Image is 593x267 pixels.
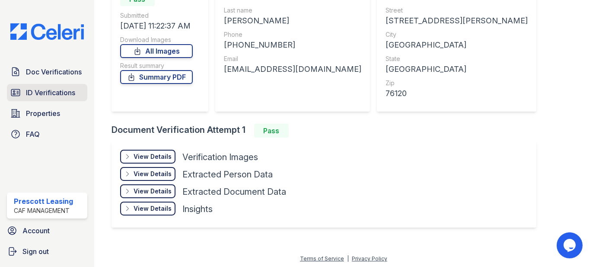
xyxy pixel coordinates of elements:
a: ID Verifications [7,84,87,101]
div: View Details [134,170,172,178]
iframe: chat widget [557,232,584,258]
div: Download Images [120,35,193,44]
a: Properties [7,105,87,122]
a: Sign out [3,243,91,260]
div: [PERSON_NAME] [224,15,361,27]
span: ID Verifications [26,87,75,98]
div: Submitted [120,11,193,20]
a: Terms of Service [300,255,344,262]
div: Verification Images [182,151,258,163]
a: Summary PDF [120,70,193,84]
div: Prescott Leasing [14,196,73,206]
div: 76120 [386,87,528,100]
div: [DATE] 11:22:37 AM [120,20,193,32]
a: Privacy Policy [352,255,387,262]
a: All Images [120,44,193,58]
div: [STREET_ADDRESS][PERSON_NAME] [386,15,528,27]
div: View Details [134,152,172,161]
div: [GEOGRAPHIC_DATA] [386,63,528,75]
div: Extracted Document Data [182,186,286,198]
a: FAQ [7,125,87,143]
div: Zip [386,79,528,87]
span: Doc Verifications [26,67,82,77]
div: [GEOGRAPHIC_DATA] [386,39,528,51]
div: Last name [224,6,361,15]
div: Pass [254,124,289,138]
a: Doc Verifications [7,63,87,80]
div: View Details [134,187,172,196]
div: CAF Management [14,206,73,215]
a: Account [3,222,91,239]
div: View Details [134,204,172,213]
div: [EMAIL_ADDRESS][DOMAIN_NAME] [224,63,361,75]
div: Result summary [120,61,193,70]
span: Sign out [22,246,49,257]
div: | [347,255,349,262]
div: Phone [224,30,361,39]
div: Email [224,55,361,63]
div: State [386,55,528,63]
img: CE_Logo_Blue-a8612792a0a2168367f1c8372b55b34899dd931a85d93a1a3d3e32e68fde9ad4.png [3,23,91,40]
div: Document Verification Attempt 1 [112,124,543,138]
div: Insights [182,203,213,215]
div: [PHONE_NUMBER] [224,39,361,51]
div: Extracted Person Data [182,168,273,180]
div: City [386,30,528,39]
span: Properties [26,108,60,119]
div: Street [386,6,528,15]
span: Account [22,225,50,236]
span: FAQ [26,129,40,139]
